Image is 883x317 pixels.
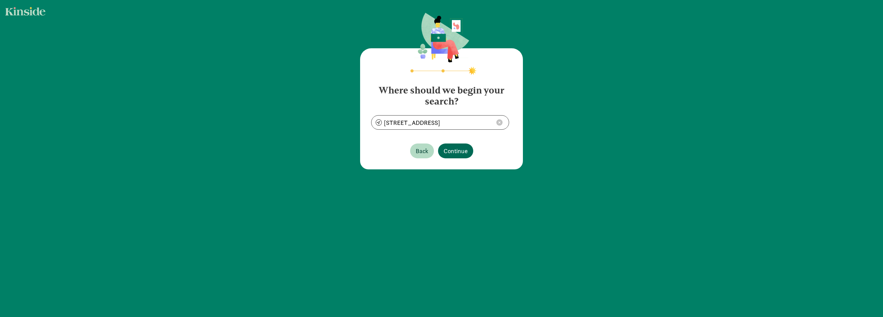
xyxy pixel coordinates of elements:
span: Continue [444,146,468,156]
input: enter zipcode or address [371,116,509,129]
span: Back [416,146,428,156]
button: Back [410,143,434,158]
h4: Where should we begin your search? [371,79,512,107]
button: Continue [438,143,473,158]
